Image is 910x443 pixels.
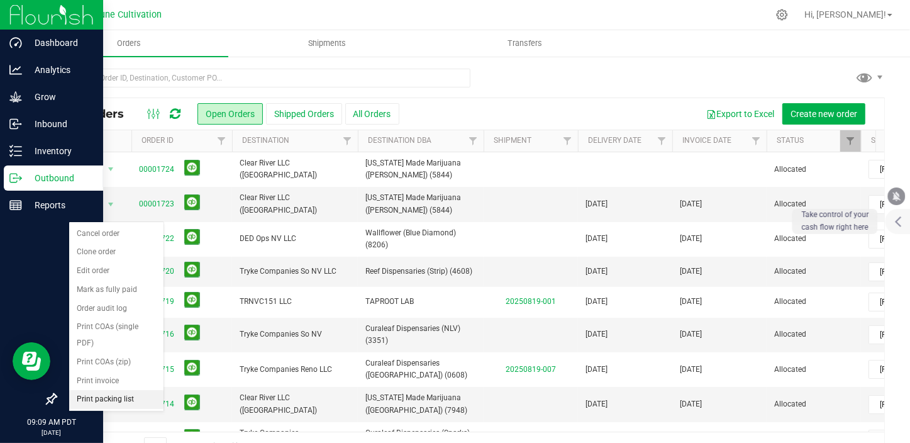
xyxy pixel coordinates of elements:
[345,103,399,125] button: All Orders
[22,62,97,77] p: Analytics
[585,296,608,308] span: [DATE]
[585,364,608,376] span: [DATE]
[240,157,350,181] span: Clear River LLC ([GEOGRAPHIC_DATA])
[6,417,97,428] p: 09:09 AM PDT
[69,318,164,352] li: Print COAs (single PDF)
[22,89,97,104] p: Grow
[426,30,624,57] a: Transfers
[139,164,174,176] a: 00001724
[774,328,853,340] span: Allocated
[585,198,608,210] span: [DATE]
[69,281,164,300] li: Mark as fully paid
[69,353,164,372] li: Print COAs (zip)
[585,233,608,245] span: [DATE]
[491,38,559,49] span: Transfers
[240,233,350,245] span: DED Ops NV LLC
[774,9,790,21] div: Manage settings
[141,136,174,145] a: Order ID
[22,143,97,159] p: Inventory
[746,130,767,152] a: Filter
[557,130,578,152] a: Filter
[791,109,857,119] span: Create new order
[365,357,476,381] span: Curaleaf Dispensaries ([GEOGRAPHIC_DATA]) (0608)
[9,118,22,130] inline-svg: Inbound
[840,130,861,152] a: Filter
[240,392,350,416] span: Clear River LLC ([GEOGRAPHIC_DATA])
[365,392,476,416] span: [US_STATE] Made Marijuana ([GEOGRAPHIC_DATA]) (7948)
[9,64,22,76] inline-svg: Analytics
[22,116,97,132] p: Inbound
[9,145,22,157] inline-svg: Inventory
[680,328,702,340] span: [DATE]
[22,198,97,213] p: Reports
[228,30,426,57] a: Shipments
[240,266,350,278] span: Tryke Companies So NV LLC
[365,157,476,181] span: [US_STATE] Made Marijuana ([PERSON_NAME]) (5844)
[240,192,350,216] span: Clear River LLC ([GEOGRAPHIC_DATA])
[680,198,702,210] span: [DATE]
[774,233,853,245] span: Allocated
[682,136,731,145] a: Invoice Date
[804,9,886,20] span: Hi, [PERSON_NAME]!
[365,192,476,216] span: [US_STATE] Made Marijuana ([PERSON_NAME]) (5844)
[30,30,228,57] a: Orders
[680,364,702,376] span: [DATE]
[240,296,350,308] span: TRNVC151 LLC
[774,364,853,376] span: Allocated
[365,227,476,251] span: Wallflower (Blue Diamond) (8206)
[240,328,350,340] span: Tryke Companies So NV
[494,136,531,145] a: Shipment
[585,398,608,410] span: [DATE]
[337,130,358,152] a: Filter
[774,296,853,308] span: Allocated
[69,225,164,244] li: Cancel order
[139,198,174,210] a: 00001723
[774,198,853,210] span: Allocated
[782,103,865,125] button: Create new order
[680,266,702,278] span: [DATE]
[9,91,22,103] inline-svg: Grow
[69,262,164,281] li: Edit order
[588,136,641,145] a: Delivery Date
[13,342,50,380] iframe: Resource center
[9,36,22,49] inline-svg: Dashboard
[103,160,119,178] span: select
[69,243,164,262] li: Clone order
[652,130,672,152] a: Filter
[585,266,608,278] span: [DATE]
[463,130,484,152] a: Filter
[240,364,350,376] span: Tryke Companies Reno LLC
[100,38,158,49] span: Orders
[698,103,782,125] button: Export to Excel
[9,199,22,211] inline-svg: Reports
[242,136,289,145] a: Destination
[774,266,853,278] span: Allocated
[103,196,119,213] span: select
[6,428,97,437] p: [DATE]
[365,266,476,278] span: Reef Dispensaries (Strip) (4608)
[680,296,702,308] span: [DATE]
[368,136,431,145] a: Destination DBA
[211,130,232,152] a: Filter
[69,372,164,391] li: Print invoice
[291,38,363,49] span: Shipments
[774,398,853,410] span: Allocated
[506,297,556,306] a: 20250819-001
[871,136,909,145] a: Sales Rep
[777,136,804,145] a: Status
[266,103,342,125] button: Shipped Orders
[506,365,556,374] a: 20250819-007
[680,398,702,410] span: [DATE]
[365,323,476,347] span: Curaleaf Dispensaries (NLV) (3351)
[69,390,164,409] li: Print packing list
[365,296,476,308] span: TAPROOT LAB
[197,103,263,125] button: Open Orders
[680,233,702,245] span: [DATE]
[22,171,97,186] p: Outbound
[69,300,164,318] li: Order audit log
[95,9,162,20] span: Dune Cultivation
[585,328,608,340] span: [DATE]
[55,69,470,87] input: Search Order ID, Destination, Customer PO...
[9,172,22,184] inline-svg: Outbound
[774,164,853,176] span: Allocated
